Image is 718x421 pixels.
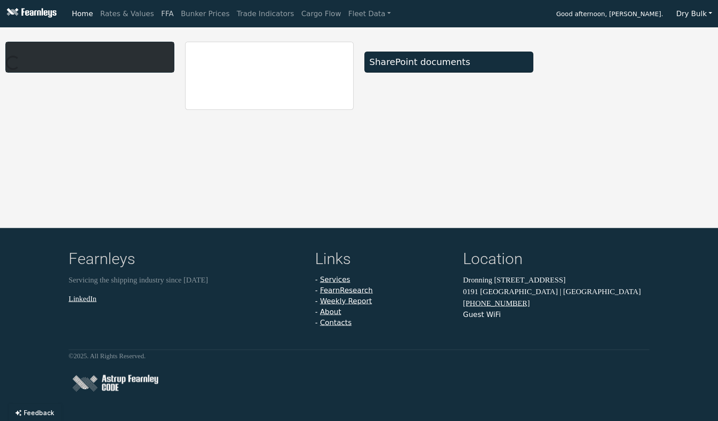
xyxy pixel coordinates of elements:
a: Bunker Prices [177,5,233,23]
a: Cargo Flow [298,5,345,23]
a: LinkedIn [69,294,96,303]
a: Fleet Data [345,5,394,23]
iframe: report archive [186,42,354,109]
a: Contacts [320,318,352,327]
a: Services [320,275,350,284]
a: About [320,308,341,316]
small: © 2025 . All Rights Reserved. [69,352,146,360]
h4: Links [315,250,452,271]
li: - [315,317,452,328]
p: Dronning [STREET_ADDRESS] [463,274,649,286]
p: 0191 [GEOGRAPHIC_DATA] | [GEOGRAPHIC_DATA] [463,286,649,297]
a: [PHONE_NUMBER] [463,299,530,308]
span: Good afternoon, [PERSON_NAME]. [556,7,663,22]
button: Dry Bulk [670,5,718,22]
button: Guest WiFi [463,309,501,320]
a: Rates & Values [97,5,158,23]
a: Home [68,5,96,23]
h4: Location [463,250,649,271]
li: - [315,296,452,307]
h4: Fearnleys [69,250,304,271]
p: Servicing the shipping industry since [DATE] [69,274,304,286]
a: Weekly Report [320,297,372,305]
div: SharePoint documents [369,56,528,67]
img: Fearnleys Logo [4,8,56,19]
a: FearnResearch [320,286,373,295]
li: - [315,285,452,296]
a: Trade Indicators [233,5,298,23]
li: - [315,274,452,285]
li: - [315,307,452,317]
a: FFA [158,5,177,23]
